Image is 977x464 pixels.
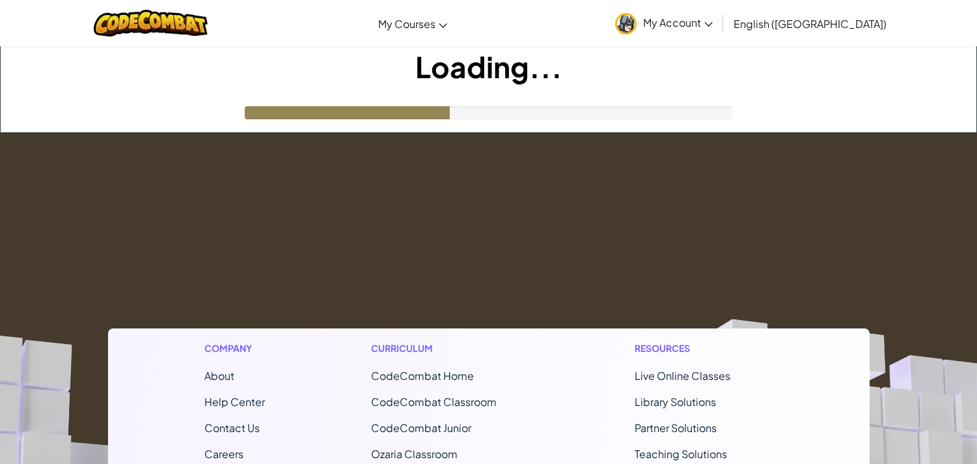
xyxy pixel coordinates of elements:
h1: Company [204,341,265,355]
a: My Courses [372,6,454,41]
h1: Loading... [1,46,976,87]
span: CodeCombat Home [371,369,474,383]
a: CodeCombat Junior [371,421,471,435]
a: About [204,369,234,383]
a: Help Center [204,395,265,409]
h1: Curriculum [371,341,529,355]
a: CodeCombat Classroom [371,395,497,409]
span: English ([GEOGRAPHIC_DATA]) [734,17,887,31]
img: CodeCombat logo [94,10,208,36]
h1: Resources [635,341,773,355]
img: avatar [615,13,637,35]
a: Ozaria Classroom [371,447,458,461]
span: My Account [643,16,713,29]
span: Contact Us [204,421,260,435]
a: English ([GEOGRAPHIC_DATA]) [727,6,893,41]
a: Library Solutions [635,395,716,409]
span: My Courses [378,17,435,31]
a: My Account [609,3,719,44]
a: Partner Solutions [635,421,717,435]
a: Careers [204,447,243,461]
a: Teaching Solutions [635,447,727,461]
a: Live Online Classes [635,369,730,383]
